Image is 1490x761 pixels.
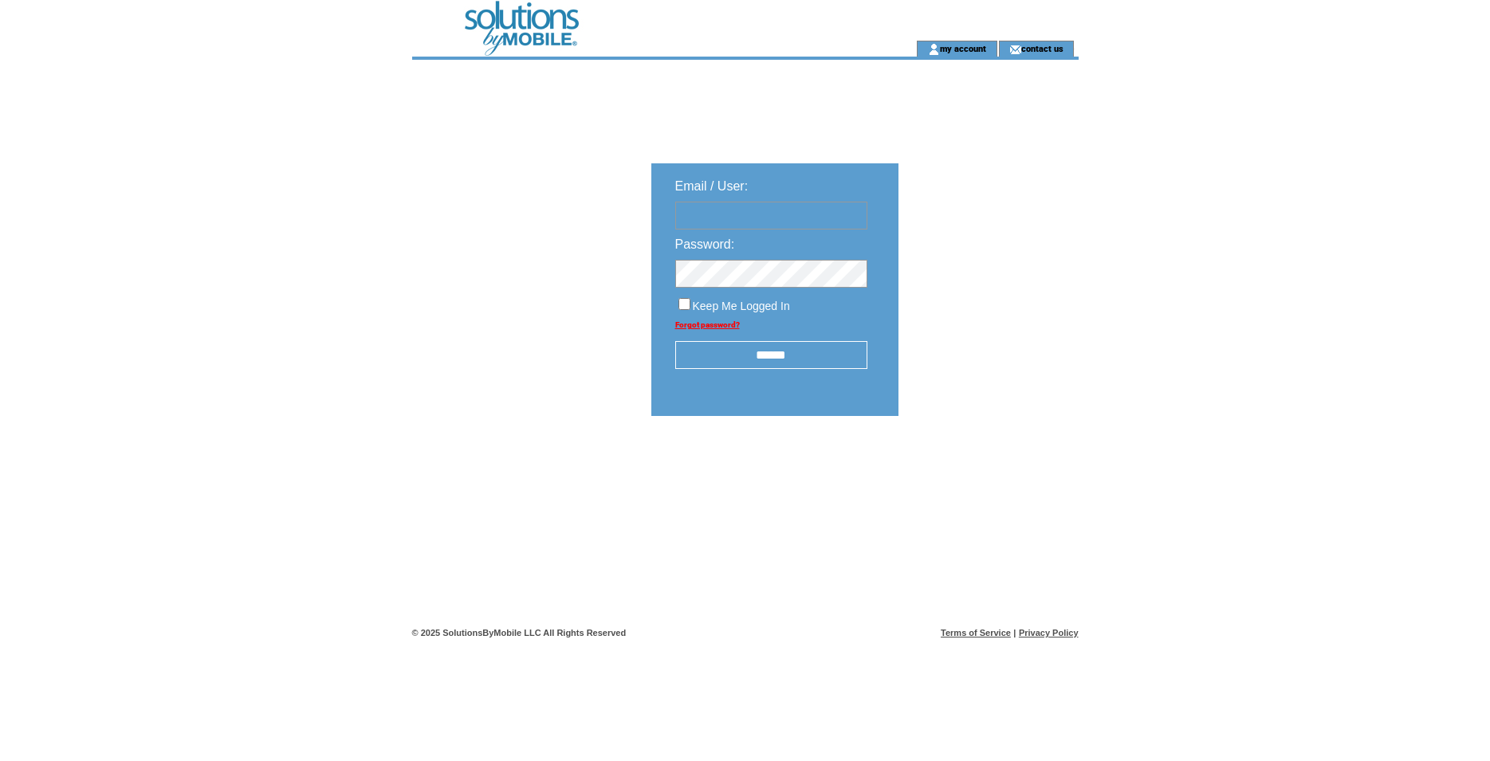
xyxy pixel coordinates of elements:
[941,628,1011,637] a: Terms of Service
[1013,628,1016,637] span: |
[693,300,790,312] span: Keep Me Logged In
[412,628,627,637] span: © 2025 SolutionsByMobile LLC All Rights Reserved
[1019,628,1079,637] a: Privacy Policy
[675,237,735,251] span: Password:
[675,179,749,193] span: Email / User:
[1009,43,1021,56] img: contact_us_icon.gif
[928,43,940,56] img: account_icon.gif
[940,43,986,53] a: my account
[1021,43,1063,53] a: contact us
[675,320,740,329] a: Forgot password?
[945,456,1024,476] img: transparent.png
